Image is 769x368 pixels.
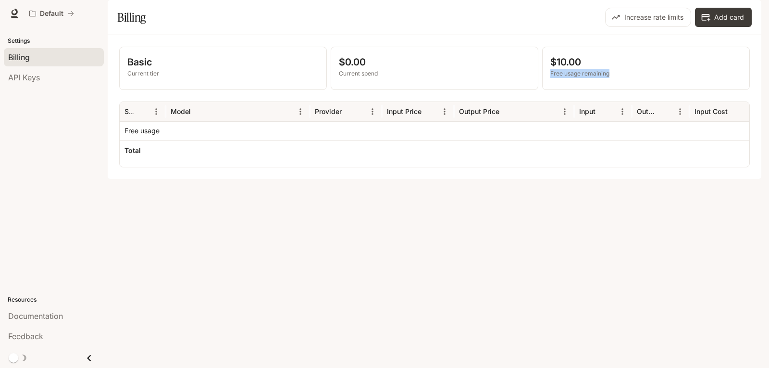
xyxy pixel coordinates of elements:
div: Input [579,107,595,115]
button: Menu [437,104,452,119]
div: Output Price [459,107,499,115]
button: Menu [615,104,630,119]
div: Output [637,107,657,115]
button: Menu [673,104,687,119]
div: Input Cost [695,107,728,115]
p: $0.00 [339,55,530,69]
button: Sort [343,104,357,119]
p: Free usage remaining [550,69,742,78]
h1: Billing [117,8,146,27]
button: Sort [135,104,149,119]
button: Sort [422,104,437,119]
div: Input Price [387,107,422,115]
button: Sort [192,104,206,119]
button: Add card [695,8,752,27]
button: Menu [293,104,308,119]
button: Sort [658,104,673,119]
button: Menu [365,104,380,119]
p: Basic [127,55,319,69]
button: All workspaces [25,4,78,23]
button: Sort [596,104,611,119]
button: Sort [500,104,515,119]
div: Service [124,107,134,115]
button: Menu [149,104,163,119]
p: Free usage [124,126,160,136]
div: Model [171,107,191,115]
p: $10.00 [550,55,742,69]
button: Sort [729,104,743,119]
button: Menu [558,104,572,119]
button: Menu [745,104,759,119]
p: Default [40,10,63,18]
div: Provider [315,107,342,115]
p: Current spend [339,69,530,78]
button: Increase rate limits [605,8,691,27]
h6: Total [124,146,141,155]
p: Current tier [127,69,319,78]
